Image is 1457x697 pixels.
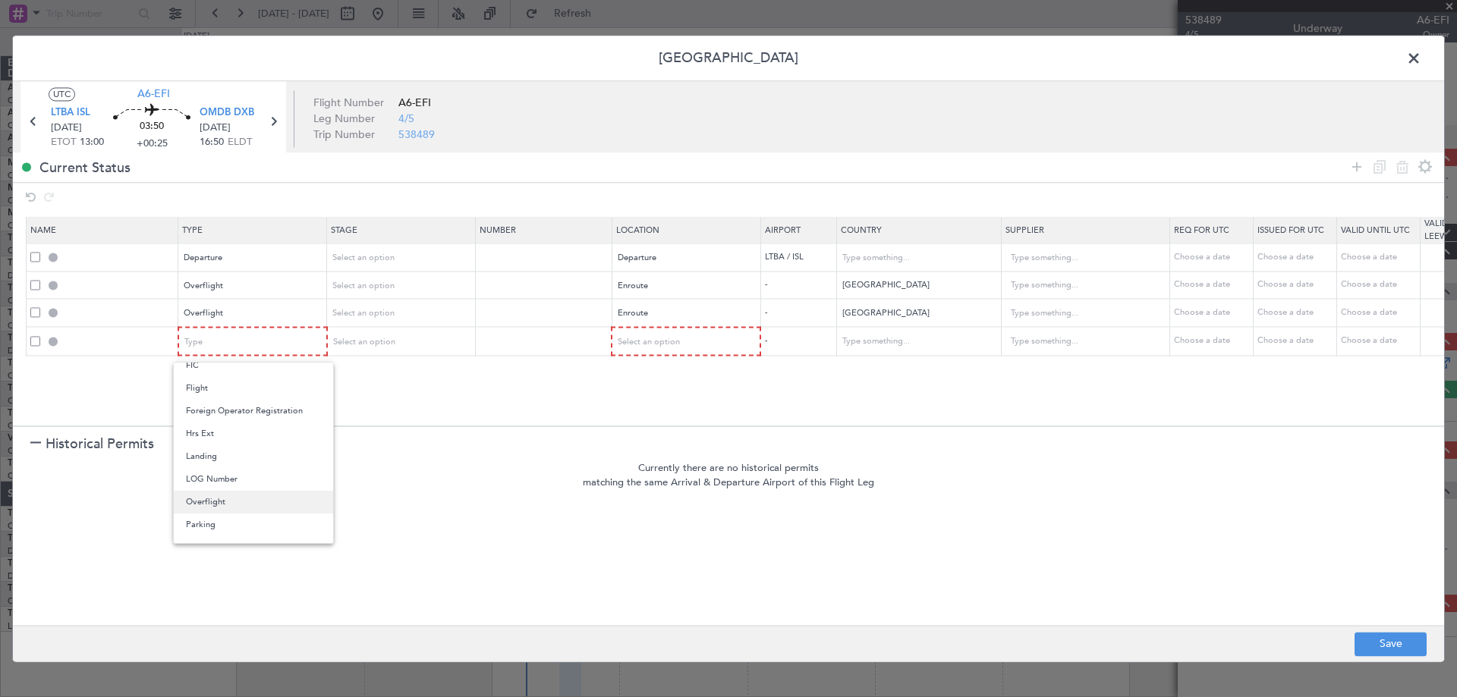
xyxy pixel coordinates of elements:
span: Pavement Concession [186,536,321,559]
span: Hrs Ext [186,422,321,445]
span: Flight [186,377,321,400]
span: FIC [186,354,321,377]
span: Foreign Operator Registration [186,400,321,422]
span: Overflight [186,491,321,513]
span: Landing [186,445,321,468]
span: Parking [186,513,321,536]
span: LOG Number [186,468,321,491]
